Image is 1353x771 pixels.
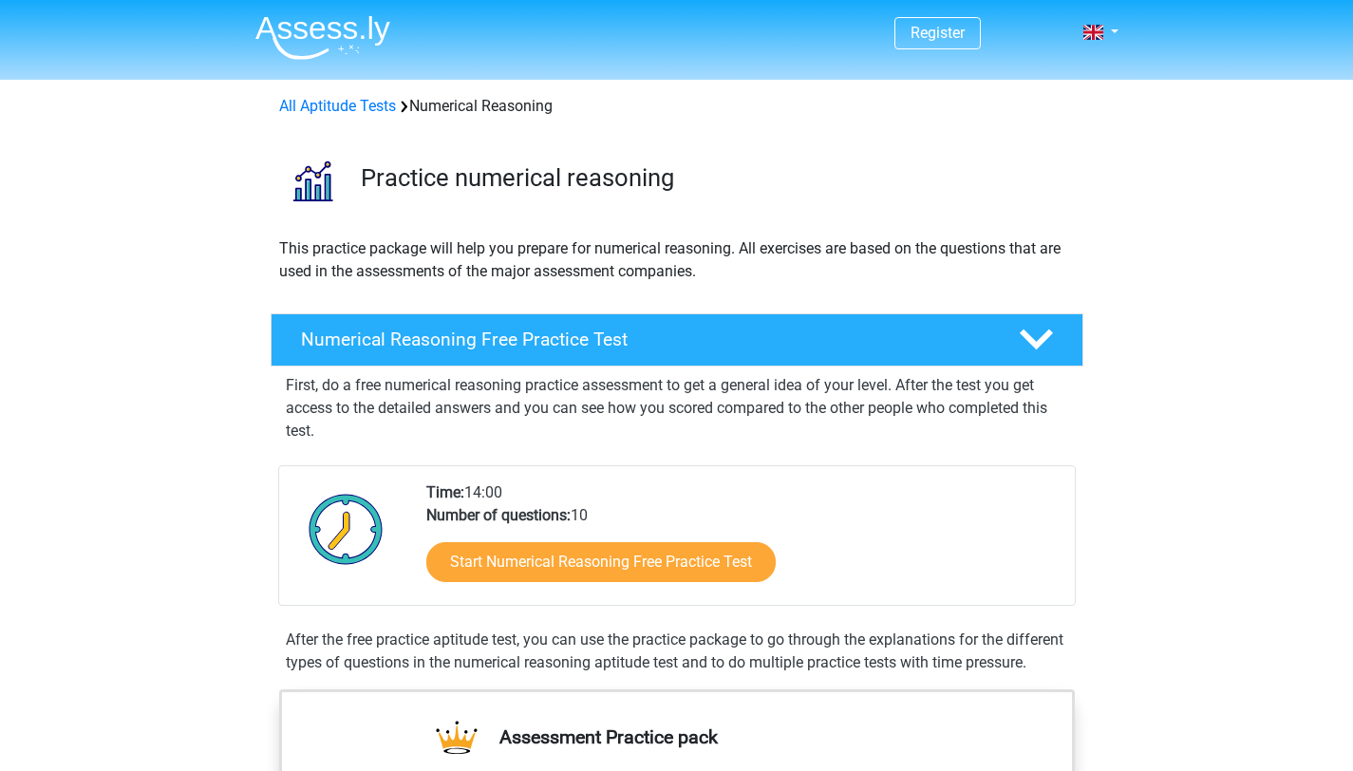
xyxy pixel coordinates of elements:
[279,97,396,115] a: All Aptitude Tests
[301,329,988,350] h4: Numerical Reasoning Free Practice Test
[426,506,571,524] b: Number of questions:
[255,15,390,60] img: Assessly
[426,483,464,501] b: Time:
[286,374,1068,442] p: First, do a free numerical reasoning practice assessment to get a general idea of your level. Aft...
[279,237,1075,283] p: This practice package will help you prepare for numerical reasoning. All exercises are based on t...
[911,24,965,42] a: Register
[263,313,1091,367] a: Numerical Reasoning Free Practice Test
[426,542,776,582] a: Start Numerical Reasoning Free Practice Test
[272,95,1082,118] div: Numerical Reasoning
[278,629,1076,674] div: After the free practice aptitude test, you can use the practice package to go through the explana...
[361,163,1068,193] h3: Practice numerical reasoning
[272,141,352,221] img: numerical reasoning
[298,481,394,576] img: Clock
[412,481,1074,605] div: 14:00 10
